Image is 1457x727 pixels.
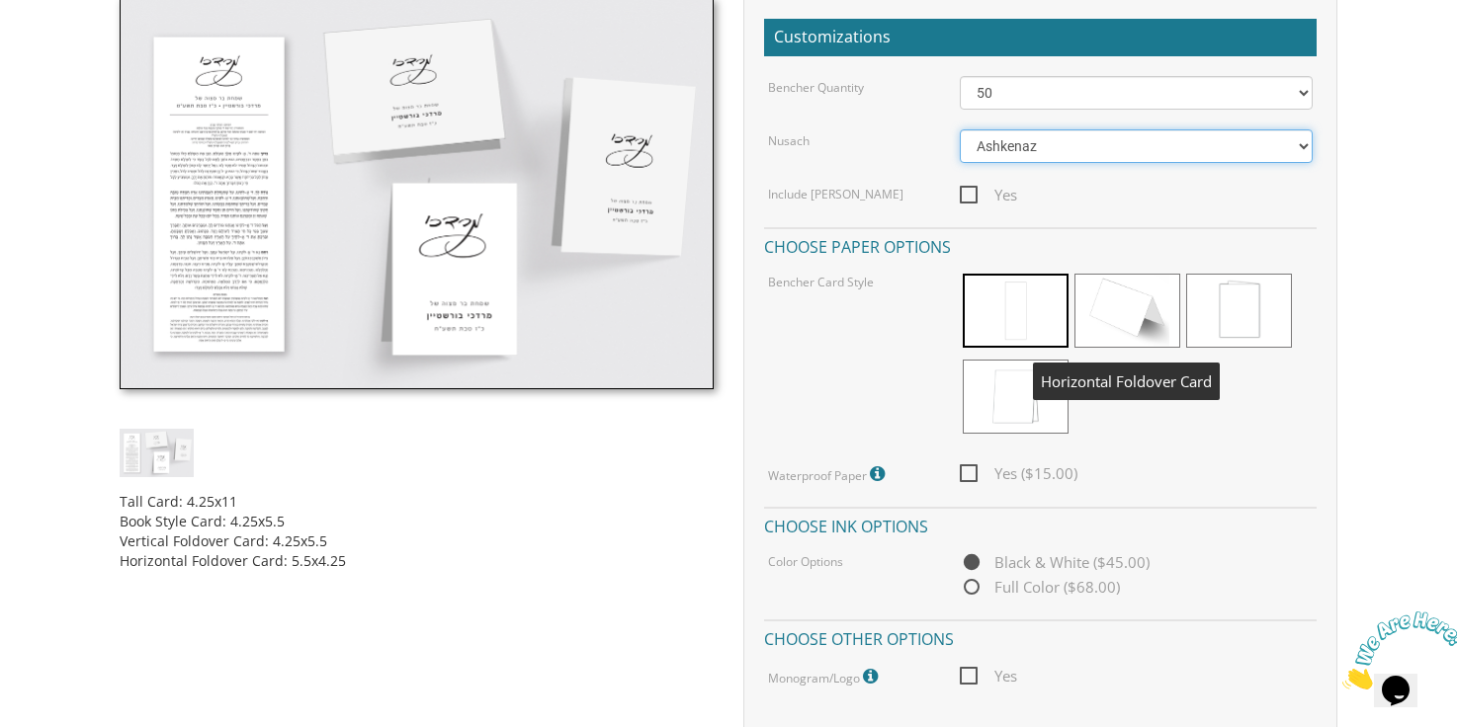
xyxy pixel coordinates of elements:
label: Include [PERSON_NAME] [768,186,903,202]
label: Color Options [768,553,843,570]
h4: Choose paper options [764,227,1317,262]
div: Tall Card: 4.25x11 Book Style Card: 4.25x5.5 Vertical Foldover Card: 4.25x5.5 Horizontal Foldover... [120,477,714,571]
label: Waterproof Paper [768,461,890,487]
img: cbstyle2.jpg [120,429,194,477]
span: Full Color ($68.00) [960,575,1120,600]
h2: Customizations [764,19,1317,56]
span: Yes [960,664,1017,688]
label: Bencher Card Style [768,274,874,290]
label: Monogram/Logo [768,664,883,689]
h4: Choose ink options [764,507,1317,541]
span: Yes [960,183,1017,207]
label: Bencher Quantity [768,79,864,96]
span: Black & White ($45.00) [960,550,1150,575]
span: Yes ($15.00) [960,461,1077,486]
iframe: chat widget [1334,604,1457,697]
h4: Choose other options [764,619,1317,654]
label: Nusach [768,132,810,149]
img: Chat attention grabber [8,8,130,86]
